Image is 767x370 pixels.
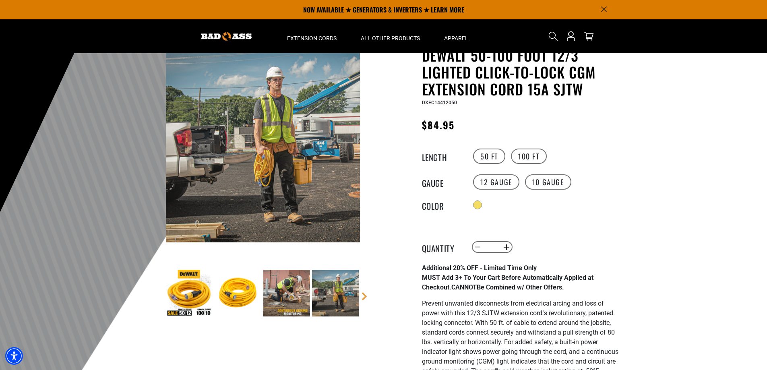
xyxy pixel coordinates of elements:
[444,35,468,42] span: Apparel
[422,100,457,105] span: DXEC14412050
[5,347,23,365] div: Accessibility Menu
[287,35,337,42] span: Extension Cords
[473,174,519,190] label: 12 Gauge
[360,292,368,300] a: Next
[422,200,462,210] legend: Color
[525,174,571,190] label: 10 Gauge
[361,35,420,42] span: All Other Products
[275,19,349,53] summary: Extension Cords
[422,264,537,272] strong: Additional 20% OFF - Limited Time Only
[422,177,462,187] legend: Gauge
[511,149,547,164] label: 100 FT
[422,151,462,161] legend: Length
[349,19,432,53] summary: All Other Products
[564,19,577,53] a: Open this option
[422,242,462,252] label: Quantity
[432,19,480,53] summary: Apparel
[201,32,252,41] img: Bad Ass Extension Cords
[473,149,505,164] label: 50 FT
[451,283,477,291] span: CANNOT
[422,118,455,132] span: $84.95
[422,47,619,97] h1: DEWALT 50-100 foot 12/3 Lighted Click-to-Lock CGM Extension Cord 15A SJTW
[582,31,595,41] a: cart
[547,30,560,43] summary: Search
[422,274,593,291] strong: MUST Add 3+ To Your Cart Before Automatically Applied at Checkout. Be Combined w/ Other Offers.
